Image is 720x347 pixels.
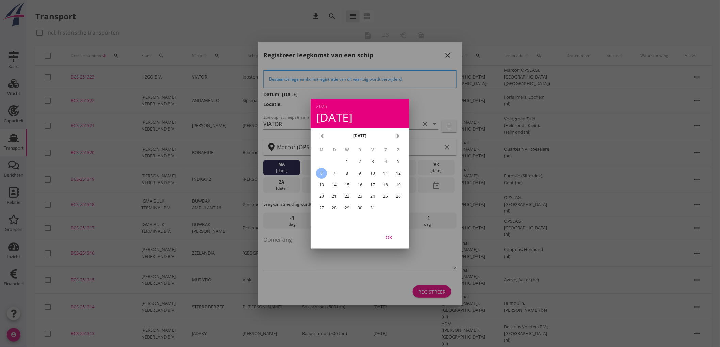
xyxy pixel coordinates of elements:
th: Z [392,144,405,156]
th: D [354,144,366,156]
button: 31 [367,203,378,213]
button: 5 [393,156,404,167]
button: 16 [355,179,365,190]
button: 4 [380,156,391,167]
button: 19 [393,179,404,190]
button: 18 [380,179,391,190]
button: 13 [316,179,327,190]
button: 30 [355,203,365,213]
button: 8 [342,168,353,179]
th: Z [380,144,392,156]
button: 6 [316,168,327,179]
button: 29 [342,203,353,213]
button: 21 [329,191,340,202]
button: 12 [393,168,404,179]
button: 28 [329,203,340,213]
button: 27 [316,203,327,213]
button: 15 [342,179,353,190]
button: 14 [329,179,340,190]
button: 3 [367,156,378,167]
th: W [341,144,353,156]
button: 2 [355,156,365,167]
div: [DATE] [316,111,404,123]
button: 26 [393,191,404,202]
button: 11 [380,168,391,179]
div: 2025 [316,104,404,109]
i: chevron_right [394,132,402,140]
i: chevron_left [318,132,326,140]
button: 9 [355,168,365,179]
button: 23 [355,191,365,202]
th: V [367,144,379,156]
div: OK [379,233,398,241]
button: 10 [367,168,378,179]
button: 25 [380,191,391,202]
button: 7 [329,168,340,179]
button: [DATE] [351,131,369,141]
button: 22 [342,191,353,202]
button: 20 [316,191,327,202]
th: D [328,144,341,156]
button: 1 [342,156,353,167]
button: 24 [367,191,378,202]
button: OK [374,231,404,243]
button: 17 [367,179,378,190]
th: M [315,144,328,156]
